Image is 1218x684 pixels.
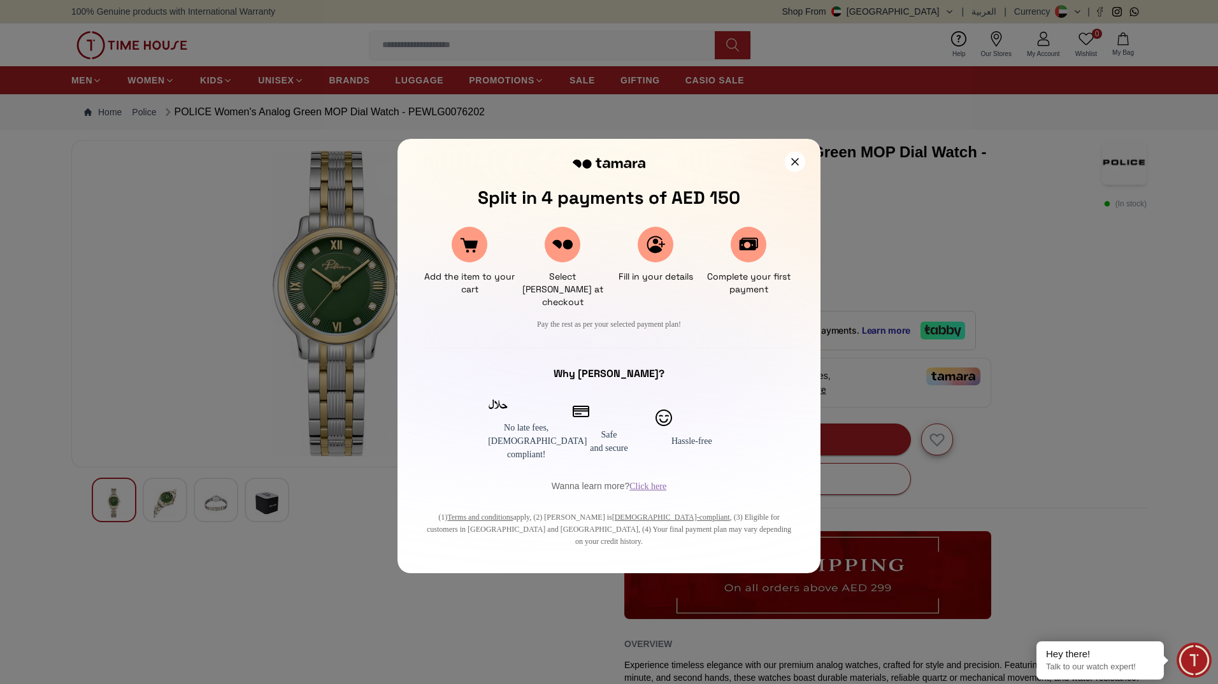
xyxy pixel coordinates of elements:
p: Complete your first payment [702,270,795,296]
div: Why [PERSON_NAME]? [423,366,795,381]
div: Hey there! [1046,648,1154,660]
p: Split in 4 payments of AED 150 [423,186,795,209]
a: [DEMOGRAPHIC_DATA]-compliant [612,513,730,522]
p: Add the item to your cart [423,270,516,296]
div: (1) apply, (2) [PERSON_NAME] is , (3) Eligible for customers in [GEOGRAPHIC_DATA] and [GEOGRAPHIC... [423,511,795,548]
div: Pay the rest as per your selected payment plan! [423,318,795,330]
a: Terms and conditions [447,513,513,522]
div: Wanna learn more? [423,479,795,494]
div: Chat Widget [1177,643,1212,678]
a: Click here [629,481,666,491]
p: Fill in your details [619,270,693,283]
div: No late fees, [DEMOGRAPHIC_DATA] compliant! [488,421,564,461]
p: Select [PERSON_NAME] at checkout [516,270,609,308]
div: Hassle-free [654,434,730,448]
p: Talk to our watch expert! [1046,662,1154,673]
div: Safe and secure [571,428,647,455]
